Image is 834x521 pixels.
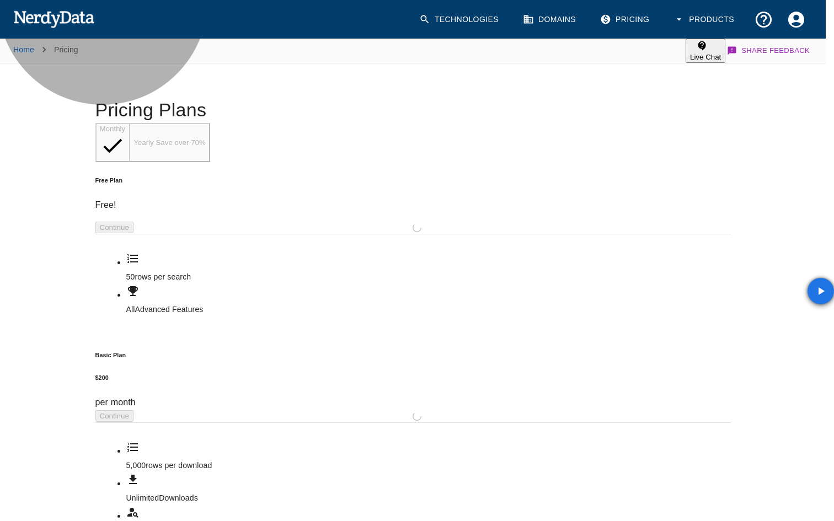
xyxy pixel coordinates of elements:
[686,39,725,63] button: Live Chat
[129,123,210,162] button: Yearly
[126,461,212,470] span: rows per download
[725,39,812,63] button: Share Feedback
[95,176,731,185] h6: Free Plan
[780,3,812,36] button: Account Settings
[126,493,159,502] span: Unlimited
[126,272,191,281] span: rows per search
[13,8,94,30] img: NerdyData.com
[413,223,421,232] span: Continue
[126,305,135,314] span: All
[413,412,421,421] span: Continue
[95,222,133,233] button: Continue
[13,39,78,63] nav: breadcrumb
[54,44,78,55] p: Pricing
[126,272,135,281] span: 50
[747,3,780,36] button: Support and Documentation
[126,493,198,502] span: Downloads
[95,410,133,422] button: Continue
[594,3,658,36] a: Pricing
[95,398,136,407] span: per month
[95,351,731,359] h6: Basic Plan
[13,45,34,54] a: Home
[126,461,146,470] span: 5,000
[95,99,731,122] h1: Pricing Plans
[95,373,731,382] h6: $200
[516,3,585,36] a: Domains
[156,138,205,147] span: Save over 70%
[667,3,743,36] button: Products
[95,123,130,162] button: Monthly
[126,305,204,314] span: Advanced Features
[95,198,731,212] p: Free!
[413,3,507,36] a: Technologies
